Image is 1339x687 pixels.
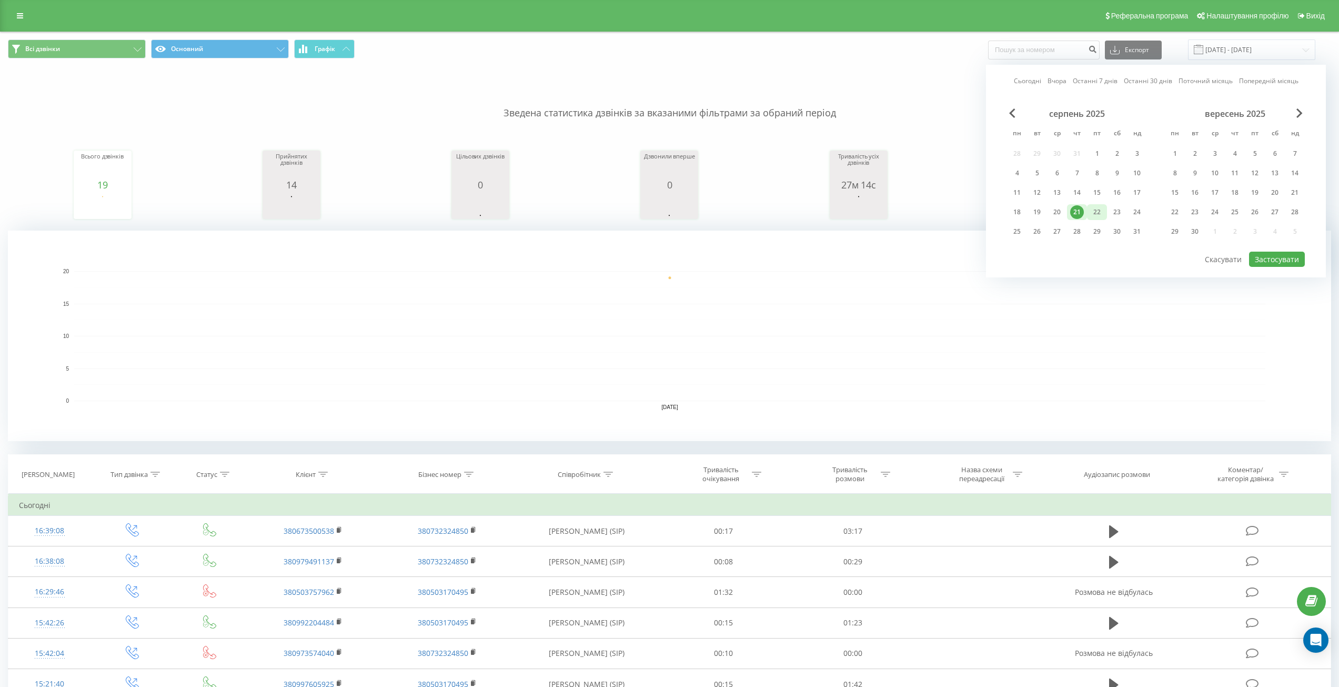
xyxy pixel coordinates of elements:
div: вт 9 вер 2025 р. [1185,165,1205,181]
div: 15:42:04 [19,643,80,664]
div: Тривалість очікування [693,465,749,483]
span: Графік [315,45,335,53]
div: 14 [1070,186,1084,200]
div: нд 7 вер 2025 р. [1285,146,1305,162]
div: ср 20 серп 2025 р. [1047,204,1067,220]
div: ср 27 серп 2025 р. [1047,224,1067,240]
div: Тип дзвінка [110,470,148,479]
a: 380732324850 [418,526,468,536]
div: чт 14 серп 2025 р. [1067,185,1087,201]
div: 20 [1050,205,1064,219]
svg: A chart. [454,190,507,222]
div: пт 12 вер 2025 р. [1245,165,1265,181]
div: пн 4 серп 2025 р. [1007,165,1027,181]
div: 17 [1130,186,1144,200]
abbr: понеділок [1167,126,1183,142]
div: 19 [1248,186,1262,200]
div: пт 1 серп 2025 р. [1087,146,1107,162]
div: нд 28 вер 2025 р. [1285,204,1305,220]
div: ср 6 серп 2025 р. [1047,165,1067,181]
a: 380979491137 [284,556,334,566]
div: пн 8 вер 2025 р. [1165,165,1185,181]
div: Співробітник [558,470,601,479]
div: 8 [1168,166,1182,180]
div: 6 [1050,166,1064,180]
div: Бізнес номер [418,470,461,479]
div: Тривалість розмови [822,465,878,483]
abbr: субота [1109,126,1125,142]
abbr: неділя [1129,126,1145,142]
div: вт 16 вер 2025 р. [1185,185,1205,201]
div: 18 [1228,186,1242,200]
td: [PERSON_NAME] (SIP) [515,546,659,577]
div: 19 [1030,205,1044,219]
div: вт 2 вер 2025 р. [1185,146,1205,162]
div: нд 3 серп 2025 р. [1127,146,1147,162]
input: Пошук за номером [988,41,1100,59]
a: Попередній місяць [1239,76,1298,86]
div: пт 8 серп 2025 р. [1087,165,1107,181]
div: 16 [1188,186,1202,200]
button: Графік [294,39,355,58]
abbr: четвер [1069,126,1085,142]
td: [PERSON_NAME] (SIP) [515,608,659,638]
abbr: вівторок [1187,126,1203,142]
div: 1 [1090,147,1104,161]
div: ср 24 вер 2025 р. [1205,204,1225,220]
div: 21 [1288,186,1302,200]
div: сб 23 серп 2025 р. [1107,204,1127,220]
svg: A chart. [265,190,318,222]
a: Поточний місяць [1179,76,1233,86]
div: вт 23 вер 2025 р. [1185,204,1205,220]
div: пт 5 вер 2025 р. [1245,146,1265,162]
td: 00:29 [788,546,917,577]
div: 16 [1110,186,1124,200]
div: вересень 2025 [1165,108,1305,119]
div: 20 [1268,186,1282,200]
div: 16:38:08 [19,551,80,572]
div: 22 [1090,205,1104,219]
div: 29 [1090,225,1104,238]
div: 13 [1050,186,1064,200]
div: 28 [1070,225,1084,238]
div: 8 [1090,166,1104,180]
div: 2 [1188,147,1202,161]
div: 27 [1050,225,1064,238]
div: пн 1 вер 2025 р. [1165,146,1185,162]
div: пн 18 серп 2025 р. [1007,204,1027,220]
div: пт 29 серп 2025 р. [1087,224,1107,240]
button: Основний [151,39,289,58]
div: 27м 14с [832,180,885,190]
abbr: четвер [1227,126,1243,142]
div: 22 [1168,205,1182,219]
div: A chart. [643,190,696,222]
div: чт 7 серп 2025 р. [1067,165,1087,181]
div: A chart. [8,231,1331,441]
svg: A chart. [76,190,129,222]
div: 5 [1030,166,1044,180]
button: Експорт [1105,41,1162,59]
div: нд 14 вер 2025 р. [1285,165,1305,181]
div: 7 [1070,166,1084,180]
div: 25 [1228,205,1242,219]
td: 00:15 [659,608,788,638]
a: Останні 30 днів [1124,76,1172,86]
div: 6 [1268,147,1282,161]
div: нд 24 серп 2025 р. [1127,204,1147,220]
text: [DATE] [661,404,678,410]
div: вт 19 серп 2025 р. [1027,204,1047,220]
td: 00:00 [788,638,917,669]
div: сб 16 серп 2025 р. [1107,185,1127,201]
abbr: субота [1267,126,1283,142]
div: вт 26 серп 2025 р. [1027,224,1047,240]
div: чт 28 серп 2025 р. [1067,224,1087,240]
div: 11 [1228,166,1242,180]
div: вт 12 серп 2025 р. [1027,185,1047,201]
div: Назва схеми переадресації [954,465,1010,483]
div: 12 [1030,186,1044,200]
td: [PERSON_NAME] (SIP) [515,577,659,608]
span: Розмова не відбулась [1075,587,1153,597]
div: Статус [196,470,217,479]
td: Сьогодні [8,495,1331,516]
a: 380973574040 [284,648,334,658]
